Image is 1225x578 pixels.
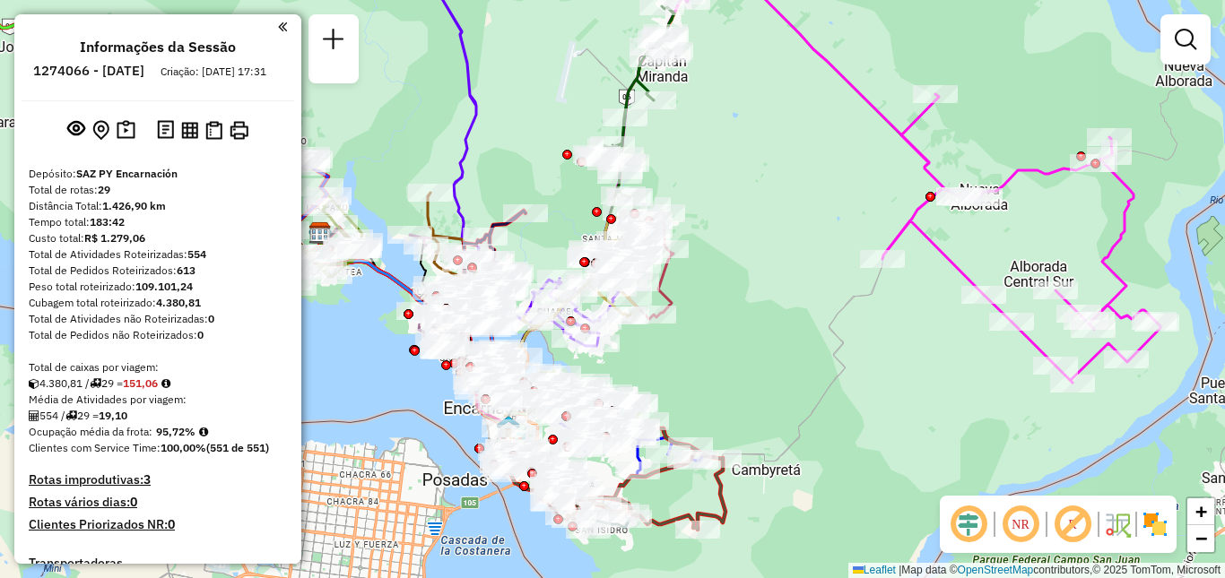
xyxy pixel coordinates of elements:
img: Fluxo de ruas [1103,510,1132,539]
strong: 183:42 [90,215,125,229]
i: Cubagem total roteirizado [29,378,39,389]
div: Total de Pedidos não Roteirizados: [29,327,287,343]
a: Nova sessão e pesquisa [316,22,352,62]
strong: 3 [143,471,151,487]
h4: Informações da Sessão [80,39,236,56]
strong: 1.426,90 km [102,199,166,212]
div: Depósito: [29,166,287,182]
div: 4.380,81 / 29 = [29,375,287,392]
strong: 0 [208,312,214,325]
strong: 554 [187,247,206,261]
strong: SAZ PY Encarnación [76,167,178,180]
div: Criação: [DATE] 17:31 [153,64,274,80]
div: Tempo total: [29,214,287,230]
h4: Rotas improdutivas: [29,472,287,487]
img: SAZ PY Encarnación [308,221,332,245]
button: Imprimir Rotas [226,117,252,143]
div: Peso total roteirizado: [29,279,287,295]
strong: 109.101,24 [135,280,193,293]
button: Logs desbloquear sessão [153,116,178,144]
div: Total de Pedidos Roteirizados: [29,263,287,279]
div: Cubagem total roteirizado: [29,295,287,311]
i: Total de rotas [65,410,77,421]
div: Total de Atividades não Roteirizadas: [29,311,287,327]
div: Custo total: [29,230,287,246]
div: 554 / 29 = [29,408,287,424]
strong: 4.380,81 [156,296,201,309]
span: | [899,564,901,576]
div: Média de Atividades por viagem: [29,392,287,408]
a: Zoom in [1187,498,1214,525]
strong: R$ 1.279,06 [84,231,145,245]
button: Visualizar Romaneio [202,117,226,143]
a: Zoom out [1187,525,1214,552]
strong: 0 [130,494,137,510]
span: Ocupação média da frota: [29,425,152,438]
img: UDC ENCARNACION 2 - 302 [497,415,520,438]
span: − [1195,527,1207,549]
strong: 95,72% [156,425,195,438]
span: Ocultar deslocamento [947,503,990,546]
div: Distância Total: [29,198,287,214]
h4: Rotas vários dias: [29,495,287,510]
i: Total de Atividades [29,410,39,421]
a: Leaflet [853,564,896,576]
strong: 100,00% [161,441,206,454]
button: Visualizar relatório de Roteirização [178,117,202,142]
button: Exibir sessão original [64,116,89,144]
strong: 151,06 [123,376,158,390]
strong: 0 [197,328,204,341]
div: Total de rotas: [29,182,287,198]
em: Média calculada utilizando a maior ocupação (%Peso ou %Cubagem) de cada rota da sessão. Rotas cro... [199,427,208,437]
h4: Clientes Priorizados NR: [29,517,287,532]
strong: 19,10 [99,409,127,422]
span: Clientes com Service Time: [29,441,161,454]
strong: 29 [98,183,110,196]
div: Total de caixas por viagem: [29,359,287,375]
span: Exibir rótulo [1051,503,1094,546]
img: Exibir/Ocultar setores [1141,510,1169,539]
a: OpenStreetMap [958,564,1034,576]
a: Exibir filtros [1168,22,1203,57]
div: Map data © contributors,© 2025 TomTom, Microsoft [848,563,1225,578]
h4: Transportadoras [29,556,287,571]
h6: 1274066 - [DATE] [33,63,144,79]
button: Centralizar mapa no depósito ou ponto de apoio [89,116,113,144]
a: Clique aqui para minimizar o painel [278,16,287,37]
strong: 613 [177,263,195,277]
i: Meta Caixas/viagem: 184,90 Diferença: -33,84 [161,378,170,389]
strong: 0 [168,516,175,532]
span: Ocultar NR [999,503,1042,546]
button: Painel de Sugestão [113,116,139,144]
strong: (551 de 551) [206,441,269,454]
div: Total de Atividades Roteirizadas: [29,246,287,263]
span: + [1195,500,1207,522]
i: Total de rotas [90,378,101,389]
